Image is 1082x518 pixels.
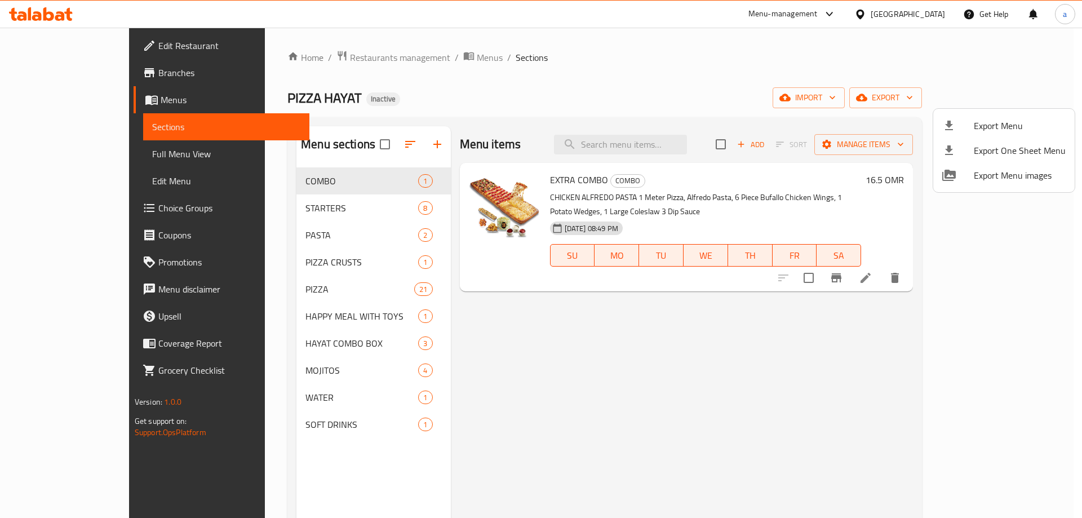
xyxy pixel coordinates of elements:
span: Export Menu [974,119,1066,132]
span: Export Menu images [974,169,1066,182]
span: Export One Sheet Menu [974,144,1066,157]
li: Export Menu images [933,163,1075,188]
li: Export one sheet menu items [933,138,1075,163]
li: Export menu items [933,113,1075,138]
